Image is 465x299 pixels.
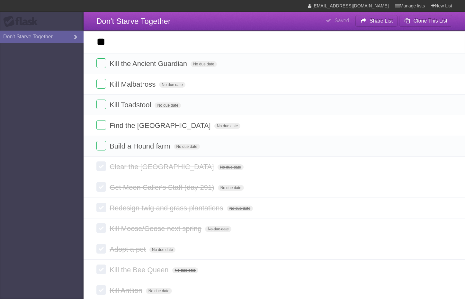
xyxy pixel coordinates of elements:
[214,123,240,129] span: No due date
[110,101,153,109] span: Kill Toadstool
[227,206,253,211] span: No due date
[96,100,106,109] label: Done
[96,182,106,192] label: Done
[110,163,215,171] span: Clear the [GEOGRAPHIC_DATA]
[96,79,106,89] label: Done
[110,286,144,294] span: Kill Antlion
[399,15,452,27] button: Clone This List
[3,16,42,27] div: Flask
[110,225,203,233] span: Kill Moose/Goose next spring
[205,226,231,232] span: No due date
[96,141,106,150] label: Done
[96,223,106,233] label: Done
[413,18,447,24] b: Clone This List
[355,15,398,27] button: Share List
[159,82,185,88] span: No due date
[96,17,171,25] span: Don't Starve Together
[96,58,106,68] label: Done
[110,121,212,130] span: Find the [GEOGRAPHIC_DATA]
[96,244,106,254] label: Done
[149,247,175,253] span: No due date
[96,161,106,171] label: Done
[218,164,244,170] span: No due date
[335,18,349,23] b: Saved
[96,120,106,130] label: Done
[96,203,106,212] label: Done
[174,144,200,149] span: No due date
[110,80,157,88] span: Kill Malbatross
[110,204,225,212] span: Redesign twig and grass plantations
[218,185,244,191] span: No due date
[370,18,393,24] b: Share List
[110,142,172,150] span: Build a Hound farm
[146,288,172,294] span: No due date
[110,245,148,253] span: Adopt a pet
[191,61,217,67] span: No due date
[110,60,189,68] span: Kill the Ancient Guardian
[155,102,181,108] span: No due date
[96,285,106,295] label: Done
[110,266,170,274] span: Kill the Bee Queen
[110,183,216,191] span: Get Moon Caller's Staff (day 291)
[96,265,106,274] label: Done
[172,267,198,273] span: No due date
